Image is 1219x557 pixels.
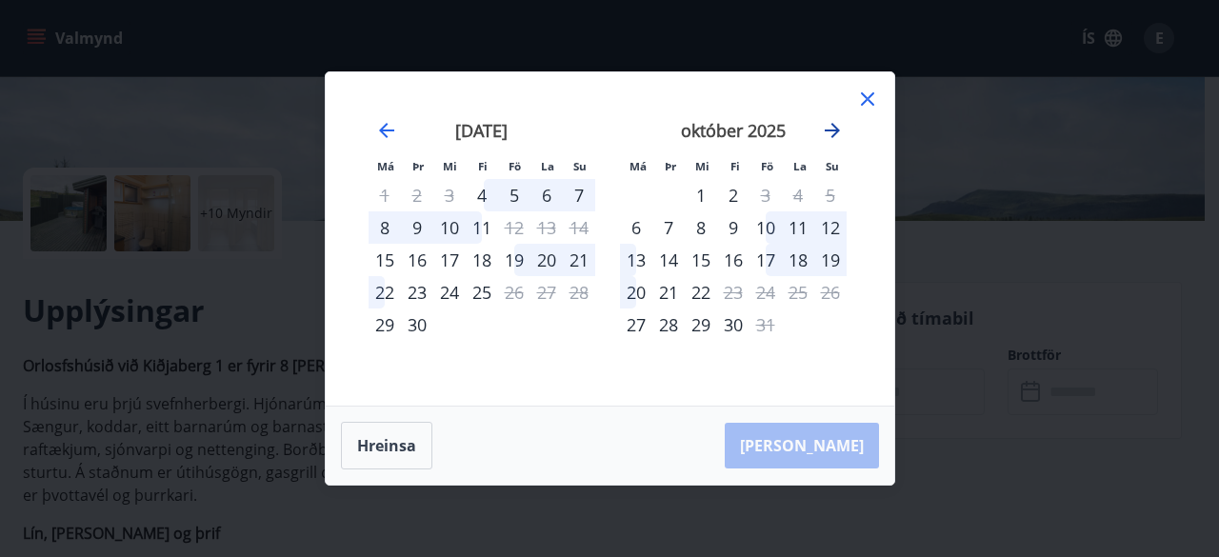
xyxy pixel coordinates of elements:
td: Choose fimmtudagur, 2. október 2025 as your check-in date. It’s available. [717,179,749,211]
td: Choose þriðjudagur, 21. október 2025 as your check-in date. It’s available. [652,276,685,308]
td: Not available. föstudagur, 24. október 2025 [749,276,782,308]
td: Choose mánudagur, 6. október 2025 as your check-in date. It’s available. [620,211,652,244]
div: 10 [433,211,466,244]
div: 30 [717,308,749,341]
small: Má [377,159,394,173]
td: Choose föstudagur, 17. október 2025 as your check-in date. It’s available. [749,244,782,276]
div: 19 [814,244,847,276]
td: Not available. fimmtudagur, 23. október 2025 [717,276,749,308]
td: Choose þriðjudagur, 23. september 2025 as your check-in date. It’s available. [401,276,433,308]
button: Hreinsa [341,422,432,469]
div: 11 [782,211,814,244]
td: Not available. sunnudagur, 14. september 2025 [563,211,595,244]
div: 13 [620,244,652,276]
td: Choose þriðjudagur, 16. september 2025 as your check-in date. It’s available. [401,244,433,276]
td: Choose fimmtudagur, 16. október 2025 as your check-in date. It’s available. [717,244,749,276]
td: Not available. laugardagur, 4. október 2025 [782,179,814,211]
small: Þr [412,159,424,173]
td: Choose sunnudagur, 12. október 2025 as your check-in date. It’s available. [814,211,847,244]
td: Choose föstudagur, 19. september 2025 as your check-in date. It’s available. [498,244,530,276]
strong: [DATE] [455,119,508,142]
div: Move forward to switch to the next month. [821,119,844,142]
td: Not available. laugardagur, 25. október 2025 [782,276,814,308]
div: 16 [717,244,749,276]
td: Choose sunnudagur, 19. október 2025 as your check-in date. It’s available. [814,244,847,276]
div: 23 [401,276,433,308]
small: Fi [730,159,740,173]
small: La [541,159,554,173]
div: Aðeins útritun í boði [498,211,530,244]
div: 8 [369,211,401,244]
td: Choose mánudagur, 8. september 2025 as your check-in date. It’s available. [369,211,401,244]
td: Choose fimmtudagur, 30. október 2025 as your check-in date. It’s available. [717,308,749,341]
div: 20 [530,244,563,276]
div: 28 [652,308,685,341]
td: Not available. laugardagur, 13. september 2025 [530,211,563,244]
td: Choose laugardagur, 6. september 2025 as your check-in date. It’s available. [530,179,563,211]
td: Choose þriðjudagur, 28. október 2025 as your check-in date. It’s available. [652,308,685,341]
div: 12 [814,211,847,244]
td: Not available. laugardagur, 27. september 2025 [530,276,563,308]
small: Má [629,159,647,173]
small: Fö [761,159,773,173]
td: Choose miðvikudagur, 10. september 2025 as your check-in date. It’s available. [433,211,466,244]
td: Choose laugardagur, 20. september 2025 as your check-in date. It’s available. [530,244,563,276]
div: 8 [685,211,717,244]
small: Su [573,159,587,173]
div: 7 [563,179,595,211]
div: 18 [782,244,814,276]
div: 2 [717,179,749,211]
div: 29 [685,308,717,341]
td: Choose miðvikudagur, 17. september 2025 as your check-in date. It’s available. [433,244,466,276]
td: Not available. föstudagur, 26. september 2025 [498,276,530,308]
td: Choose miðvikudagur, 8. október 2025 as your check-in date. It’s available. [685,211,717,244]
td: Choose fimmtudagur, 9. október 2025 as your check-in date. It’s available. [717,211,749,244]
td: Not available. mánudagur, 1. september 2025 [369,179,401,211]
td: Not available. föstudagur, 3. október 2025 [749,179,782,211]
div: Aðeins útritun í boði [749,179,782,211]
td: Not available. miðvikudagur, 3. september 2025 [433,179,466,211]
td: Choose þriðjudagur, 9. september 2025 as your check-in date. It’s available. [401,211,433,244]
div: 30 [401,308,433,341]
td: Choose fimmtudagur, 4. september 2025 as your check-in date. It’s available. [466,179,498,211]
small: Mi [695,159,709,173]
div: 11 [466,211,498,244]
div: Aðeins innritun í boði [620,308,652,341]
strong: október 2025 [681,119,786,142]
td: Choose fimmtudagur, 25. september 2025 as your check-in date. It’s available. [466,276,498,308]
td: Choose miðvikudagur, 29. október 2025 as your check-in date. It’s available. [685,308,717,341]
div: 24 [433,276,466,308]
div: 9 [717,211,749,244]
td: Choose þriðjudagur, 30. september 2025 as your check-in date. It’s available. [401,308,433,341]
div: Aðeins innritun í boði [369,244,401,276]
td: Choose miðvikudagur, 24. september 2025 as your check-in date. It’s available. [433,276,466,308]
td: Choose laugardagur, 11. október 2025 as your check-in date. It’s available. [782,211,814,244]
td: Choose sunnudagur, 7. september 2025 as your check-in date. It’s available. [563,179,595,211]
td: Choose sunnudagur, 21. september 2025 as your check-in date. It’s available. [563,244,595,276]
td: Choose fimmtudagur, 11. september 2025 as your check-in date. It’s available. [466,211,498,244]
div: Aðeins innritun í boði [369,308,401,341]
div: 14 [652,244,685,276]
small: Su [826,159,839,173]
div: 1 [685,179,717,211]
td: Not available. þriðjudagur, 2. september 2025 [401,179,433,211]
div: Aðeins innritun í boði [466,179,498,211]
div: 7 [652,211,685,244]
div: 17 [433,244,466,276]
td: Choose föstudagur, 10. október 2025 as your check-in date. It’s available. [749,211,782,244]
td: Choose föstudagur, 5. september 2025 as your check-in date. It’s available. [498,179,530,211]
small: Fi [478,159,488,173]
div: 15 [685,244,717,276]
div: 22 [369,276,401,308]
td: Choose laugardagur, 18. október 2025 as your check-in date. It’s available. [782,244,814,276]
td: Choose mánudagur, 20. október 2025 as your check-in date. It’s available. [620,276,652,308]
div: 5 [498,179,530,211]
td: Choose miðvikudagur, 22. október 2025 as your check-in date. It’s available. [685,276,717,308]
small: Mi [443,159,457,173]
td: Not available. sunnudagur, 26. október 2025 [814,276,847,308]
small: La [793,159,807,173]
div: 9 [401,211,433,244]
div: Move backward to switch to the previous month. [375,119,398,142]
td: Choose mánudagur, 15. september 2025 as your check-in date. It’s available. [369,244,401,276]
div: 17 [749,244,782,276]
